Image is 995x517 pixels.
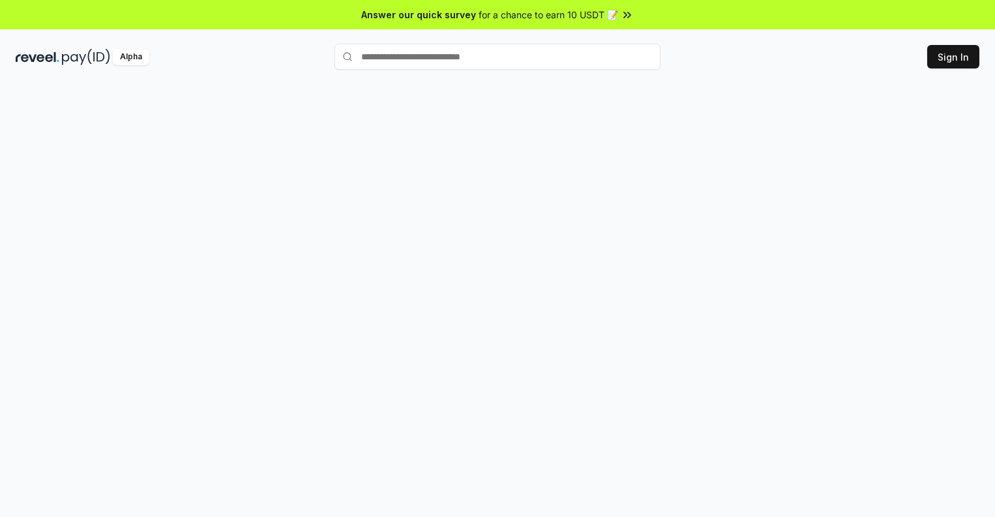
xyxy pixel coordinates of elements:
[361,8,476,22] span: Answer our quick survey
[113,49,149,65] div: Alpha
[16,49,59,65] img: reveel_dark
[927,45,979,68] button: Sign In
[479,8,618,22] span: for a chance to earn 10 USDT 📝
[62,49,110,65] img: pay_id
